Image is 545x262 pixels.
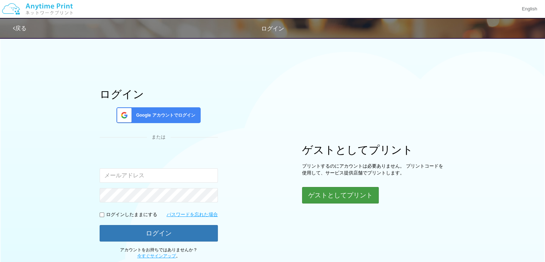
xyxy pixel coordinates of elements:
[100,168,218,183] input: メールアドレス
[137,253,180,258] span: 。
[302,187,379,203] button: ゲストとしてプリント
[133,112,195,118] span: Google アカウントでログイン
[13,25,27,31] a: 戻る
[100,88,218,100] h1: ログイン
[261,25,284,32] span: ログイン
[167,211,218,218] a: パスワードを忘れた場合
[137,253,176,258] a: 今すぐサインアップ
[100,225,218,242] button: ログイン
[100,134,218,141] div: または
[106,211,157,218] p: ログインしたままにする
[302,163,445,176] p: プリントするのにアカウントは必要ありません。 プリントコードを使用して、サービス提供店舗でプリントします。
[100,247,218,259] p: アカウントをお持ちではありませんか？
[302,144,445,156] h1: ゲストとしてプリント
